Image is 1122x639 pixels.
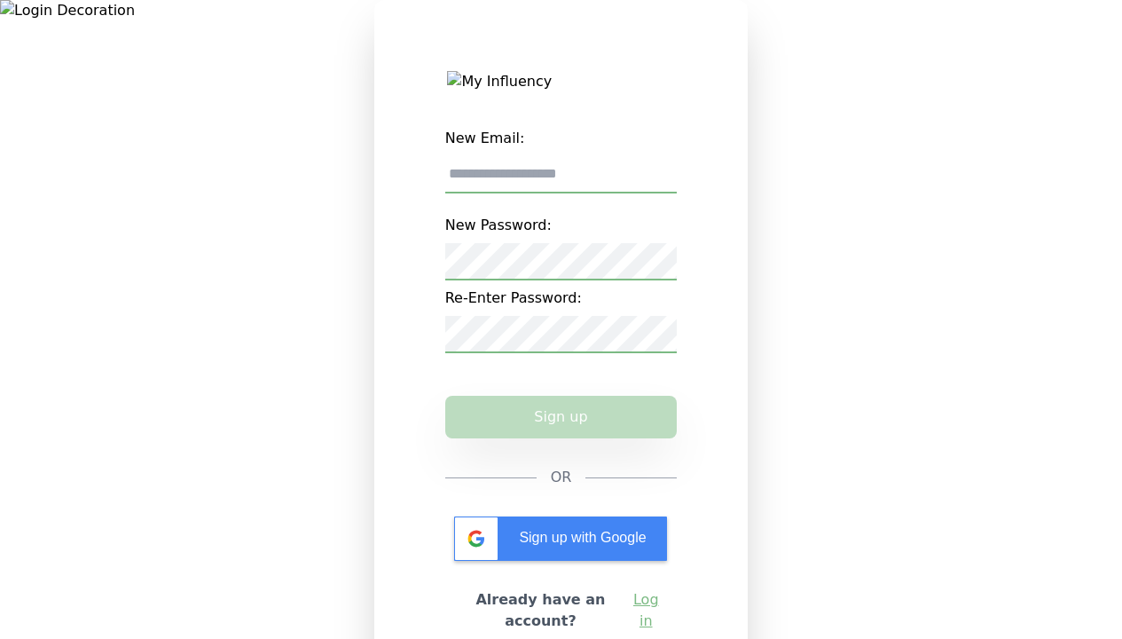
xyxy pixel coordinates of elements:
[459,589,623,632] h2: Already have an account?
[519,530,646,545] span: Sign up with Google
[445,121,678,156] label: New Email:
[454,517,667,561] div: Sign up with Google
[447,71,674,92] img: My Influency
[445,396,678,438] button: Sign up
[445,280,678,316] label: Re-Enter Password:
[445,208,678,243] label: New Password:
[551,467,572,488] span: OR
[629,589,663,632] a: Log in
